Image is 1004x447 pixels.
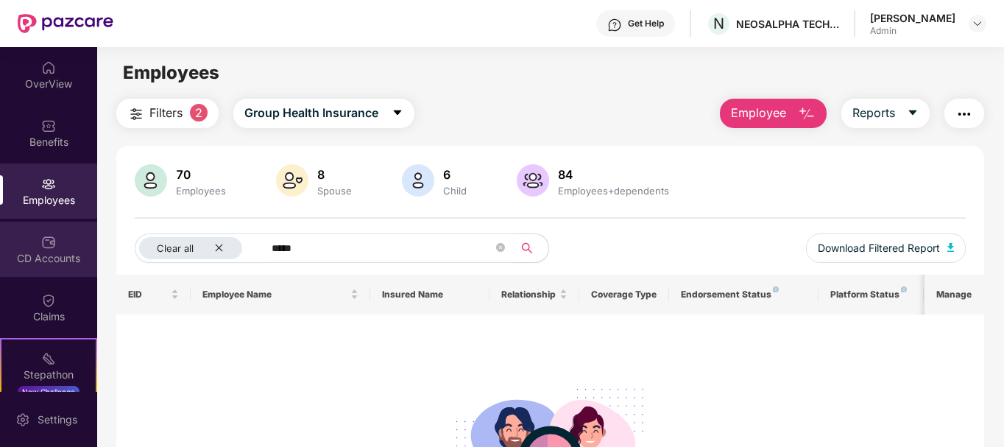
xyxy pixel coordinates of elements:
img: svg+xml;base64,PHN2ZyB4bWxucz0iaHR0cDovL3d3dy53My5vcmcvMjAwMC9zdmciIHdpZHRoPSIyNCIgaGVpZ2h0PSIyNC... [127,105,145,123]
span: EID [128,289,169,300]
button: Clear allclose [135,233,269,263]
img: svg+xml;base64,PHN2ZyB4bWxucz0iaHR0cDovL3d3dy53My5vcmcvMjAwMC9zdmciIHhtbG5zOnhsaW5rPSJodHRwOi8vd3... [402,164,434,197]
span: Group Health Insurance [244,104,378,122]
img: svg+xml;base64,PHN2ZyBpZD0iRW1wbG95ZWVzIiB4bWxucz0iaHR0cDovL3d3dy53My5vcmcvMjAwMC9zdmciIHdpZHRoPS... [41,177,56,191]
div: [PERSON_NAME] [870,11,955,25]
div: Endorsement Status [681,289,807,300]
span: Employees [123,62,219,83]
img: svg+xml;base64,PHN2ZyBpZD0iQ2xhaW0iIHhtbG5zPSJodHRwOi8vd3d3LnczLm9yZy8yMDAwL3N2ZyIgd2lkdGg9IjIwIi... [41,293,56,308]
button: Download Filtered Report [806,233,966,263]
img: New Pazcare Logo [18,14,113,33]
th: Relationship [489,275,579,314]
img: svg+xml;base64,PHN2ZyBpZD0iU2V0dGluZy0yMHgyMCIgeG1sbnM9Imh0dHA6Ly93d3cudzMub3JnLzIwMDAvc3ZnIiB3aW... [15,412,30,427]
th: EID [116,275,191,314]
div: 70 [173,167,229,182]
img: svg+xml;base64,PHN2ZyBpZD0iQ0RfQWNjb3VudHMiIGRhdGEtbmFtZT0iQ0QgQWNjb3VudHMiIHhtbG5zPSJodHRwOi8vd3... [41,235,56,250]
img: svg+xml;base64,PHN2ZyB4bWxucz0iaHR0cDovL3d3dy53My5vcmcvMjAwMC9zdmciIHhtbG5zOnhsaW5rPSJodHRwOi8vd3... [947,243,955,252]
div: Employees+dependents [555,185,672,197]
button: Reportscaret-down [841,99,930,128]
span: close-circle [496,243,505,252]
img: svg+xml;base64,PHN2ZyB4bWxucz0iaHR0cDovL3d3dy53My5vcmcvMjAwMC9zdmciIHdpZHRoPSI4IiBoZWlnaHQ9IjgiIH... [773,286,779,292]
div: Platform Status [830,289,911,300]
span: Employee Name [202,289,347,300]
span: Relationship [501,289,556,300]
th: Coverage Type [579,275,669,314]
div: Stepathon [1,367,96,382]
div: 84 [555,167,672,182]
img: svg+xml;base64,PHN2ZyBpZD0iQmVuZWZpdHMiIHhtbG5zPSJodHRwOi8vd3d3LnczLm9yZy8yMDAwL3N2ZyIgd2lkdGg9Ij... [41,119,56,133]
span: 2 [190,104,208,122]
div: Employees [173,185,229,197]
img: svg+xml;base64,PHN2ZyBpZD0iSGVscC0zMngzMiIgeG1sbnM9Imh0dHA6Ly93d3cudzMub3JnLzIwMDAvc3ZnIiB3aWR0aD... [607,18,622,32]
div: Child [440,185,470,197]
img: svg+xml;base64,PHN2ZyB4bWxucz0iaHR0cDovL3d3dy53My5vcmcvMjAwMC9zdmciIHhtbG5zOnhsaW5rPSJodHRwOi8vd3... [517,164,549,197]
span: close [214,243,224,253]
img: svg+xml;base64,PHN2ZyB4bWxucz0iaHR0cDovL3d3dy53My5vcmcvMjAwMC9zdmciIHhtbG5zOnhsaW5rPSJodHRwOi8vd3... [798,105,816,123]
span: N [713,15,724,32]
th: Manage [925,275,984,314]
img: svg+xml;base64,PHN2ZyB4bWxucz0iaHR0cDovL3d3dy53My5vcmcvMjAwMC9zdmciIHdpZHRoPSIyMSIgaGVpZ2h0PSIyMC... [41,351,56,366]
div: Settings [33,412,82,427]
button: Filters2 [116,99,219,128]
div: 6 [440,167,470,182]
span: close-circle [496,242,505,256]
span: caret-down [907,107,919,120]
div: Get Help [628,18,664,29]
span: Clear all [157,242,194,254]
img: svg+xml;base64,PHN2ZyBpZD0iRHJvcGRvd24tMzJ4MzIiIHhtbG5zPSJodHRwOi8vd3d3LnczLm9yZy8yMDAwL3N2ZyIgd2... [972,18,983,29]
div: 8 [314,167,355,182]
button: search [512,233,549,263]
img: svg+xml;base64,PHN2ZyB4bWxucz0iaHR0cDovL3d3dy53My5vcmcvMjAwMC9zdmciIHdpZHRoPSIyNCIgaGVpZ2h0PSIyNC... [955,105,973,123]
span: caret-down [392,107,403,120]
span: Employee [731,104,786,122]
th: Employee Name [191,275,370,314]
button: Group Health Insurancecaret-down [233,99,414,128]
span: Reports [852,104,895,122]
div: New Challenge [18,386,79,398]
img: svg+xml;base64,PHN2ZyB4bWxucz0iaHR0cDovL3d3dy53My5vcmcvMjAwMC9zdmciIHhtbG5zOnhsaW5rPSJodHRwOi8vd3... [135,164,167,197]
div: Spouse [314,185,355,197]
img: svg+xml;base64,PHN2ZyB4bWxucz0iaHR0cDovL3d3dy53My5vcmcvMjAwMC9zdmciIHdpZHRoPSI4IiBoZWlnaHQ9IjgiIH... [901,286,907,292]
button: Employee [720,99,827,128]
div: NEOSALPHA TECHNOLOGIES [GEOGRAPHIC_DATA] [736,17,839,31]
img: svg+xml;base64,PHN2ZyB4bWxucz0iaHR0cDovL3d3dy53My5vcmcvMjAwMC9zdmciIHhtbG5zOnhsaW5rPSJodHRwOi8vd3... [276,164,308,197]
span: Filters [149,104,183,122]
th: Insured Name [370,275,490,314]
img: svg+xml;base64,PHN2ZyBpZD0iSG9tZSIgeG1sbnM9Imh0dHA6Ly93d3cudzMub3JnLzIwMDAvc3ZnIiB3aWR0aD0iMjAiIG... [41,60,56,75]
div: Admin [870,25,955,37]
span: Download Filtered Report [818,240,940,256]
span: search [512,242,541,254]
